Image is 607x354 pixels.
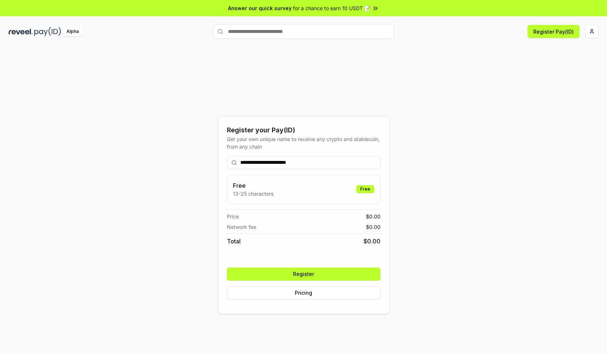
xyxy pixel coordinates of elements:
button: Pricing [227,286,380,299]
span: Price [227,213,239,220]
button: Register [227,268,380,281]
p: 13-25 characters [233,190,274,197]
span: $ 0.00 [366,223,380,231]
img: pay_id [34,27,61,36]
div: Register your Pay(ID) [227,125,380,135]
div: Get your own unique name to receive any crypto and stablecoin, from any chain [227,135,380,150]
img: reveel_dark [9,27,33,36]
span: $ 0.00 [363,237,380,246]
span: Network fee [227,223,256,231]
span: Total [227,237,241,246]
h3: Free [233,181,274,190]
span: $ 0.00 [366,213,380,220]
div: Alpha [63,27,83,36]
button: Register Pay(ID) [528,25,580,38]
div: Free [356,185,374,193]
span: for a chance to earn 10 USDT 📝 [293,4,370,12]
span: Answer our quick survey [228,4,292,12]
